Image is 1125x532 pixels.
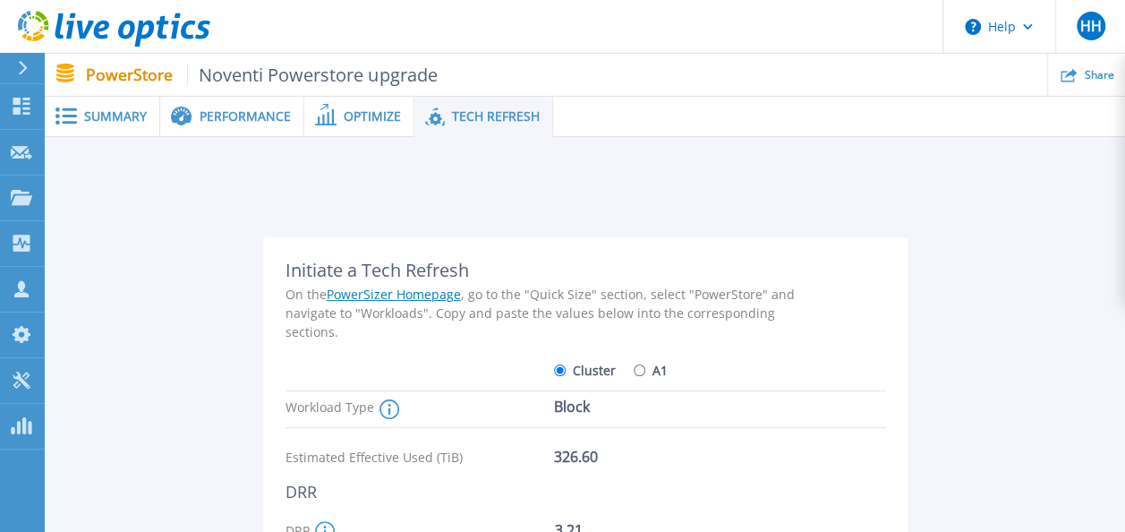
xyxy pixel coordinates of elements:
span: HH [1079,19,1101,33]
input: A1 [634,365,645,376]
span: Share [1084,70,1113,81]
a: PowerSizer Homepage [327,286,461,303]
label: A1 [634,355,668,386]
div: Workload Type [286,391,554,423]
span: Summary [84,110,147,123]
div: 326.60 [554,442,697,473]
div: Block [554,391,697,423]
div: Initiate a Tech Refresh [286,260,814,281]
label: Cluster [554,355,616,386]
span: Performance [200,110,291,123]
div: DRR [286,482,814,502]
span: Noventi Powerstore upgrade [187,64,438,85]
input: Cluster [554,365,566,376]
div: Estimated Effective Used (TiB) [286,442,554,473]
span: Tech Refresh [452,110,540,123]
p: PowerStore [86,64,438,85]
div: On the , go to the "Quick Size" section, select "PowerStore" and navigate to "Workloads". Copy an... [286,285,814,341]
span: Optimize [344,110,401,123]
